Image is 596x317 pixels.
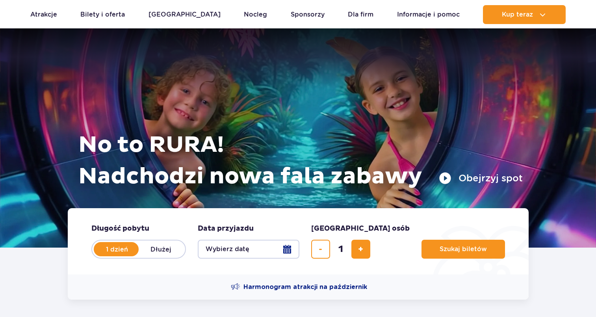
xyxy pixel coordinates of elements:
label: Dłużej [139,241,184,257]
button: usuń bilet [311,240,330,259]
h1: No to RURA! Nadchodzi nowa fala zabawy [78,129,523,192]
span: [GEOGRAPHIC_DATA] osób [311,224,410,233]
button: Kup teraz [483,5,566,24]
a: Atrakcje [30,5,57,24]
span: Długość pobytu [91,224,149,233]
a: Nocleg [244,5,267,24]
button: dodaj bilet [351,240,370,259]
a: Bilety i oferta [80,5,125,24]
span: Szukaj biletów [440,246,487,253]
a: Dla firm [348,5,373,24]
span: Kup teraz [502,11,533,18]
span: Data przyjazdu [198,224,254,233]
button: Obejrzyj spot [439,172,523,185]
input: liczba biletów [331,240,350,259]
label: 1 dzień [95,241,139,257]
a: Informacje i pomoc [397,5,460,24]
a: Harmonogram atrakcji na październik [231,282,367,292]
form: Planowanie wizyty w Park of Poland [68,208,529,274]
button: Wybierz datę [198,240,299,259]
button: Szukaj biletów [421,240,505,259]
span: Harmonogram atrakcji na październik [243,283,367,291]
a: [GEOGRAPHIC_DATA] [149,5,221,24]
a: Sponsorzy [291,5,325,24]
